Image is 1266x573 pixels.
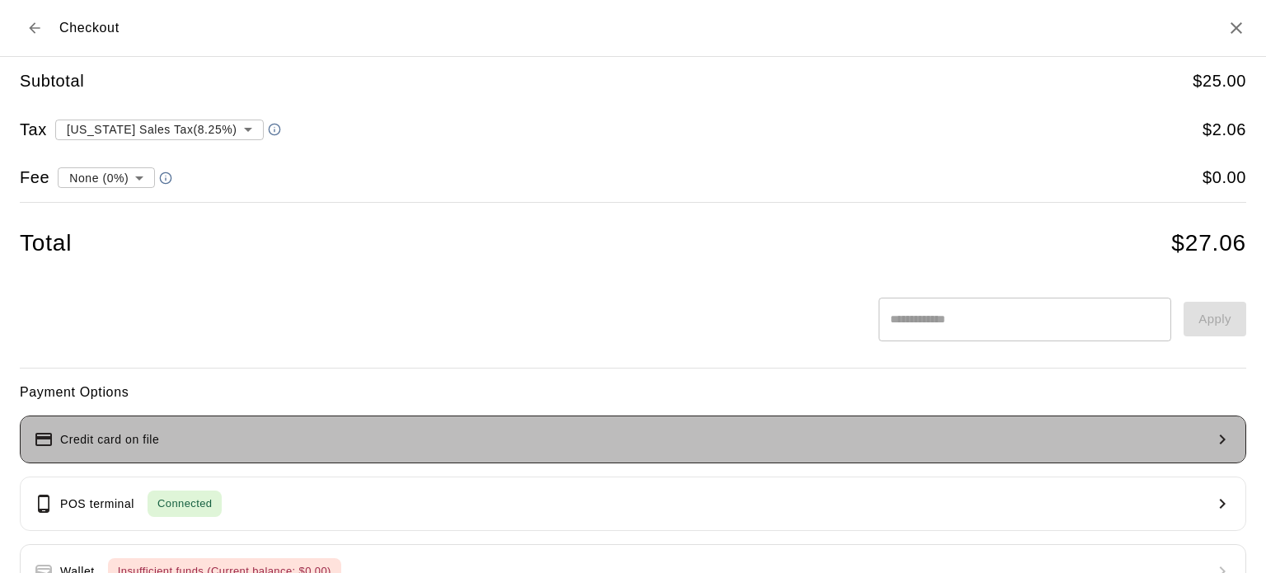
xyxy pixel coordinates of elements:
[20,119,47,141] h5: Tax
[55,114,264,144] div: [US_STATE] Sales Tax ( 8.25 %)
[60,496,134,513] p: POS terminal
[1203,119,1246,141] h5: $ 2.06
[20,70,84,92] h5: Subtotal
[20,477,1246,531] button: POS terminalConnected
[60,431,159,449] p: Credit card on file
[20,416,1246,463] button: Credit card on file
[20,229,72,258] h4: Total
[1171,229,1246,258] h4: $ 27.06
[1193,70,1246,92] h5: $ 25.00
[1226,18,1246,38] button: Close
[148,495,222,514] span: Connected
[1203,167,1246,189] h5: $ 0.00
[20,13,49,43] button: Back to cart
[20,382,1246,403] h6: Payment Options
[20,13,120,43] div: Checkout
[20,167,49,189] h5: Fee
[58,162,155,193] div: None (0%)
